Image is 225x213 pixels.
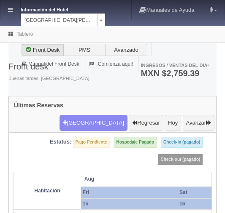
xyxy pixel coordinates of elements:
a: ¡Comienza aquí! [84,56,138,72]
h3: Front desk [8,62,91,71]
h3: MXN $2,759.39 [141,69,209,77]
a: Tablero [16,31,33,37]
button: Avanzar [183,115,214,131]
th: Fri [81,187,178,198]
span: Buenas tardes, [GEOGRAPHIC_DATA]. [8,75,91,82]
h4: Últimas Reservas [14,102,63,109]
a: [GEOGRAPHIC_DATA][PERSON_NAME] [21,13,105,26]
label: PMS [63,44,106,56]
button: Hoy [165,115,181,131]
button: Regresar [129,115,163,131]
label: Pago Pendiente [73,137,110,148]
label: Check-out (pagado) [158,154,203,165]
button: [GEOGRAPHIC_DATA] [60,115,127,131]
span: Ingresos / Ventas del día [141,63,209,68]
span: [GEOGRAPHIC_DATA][PERSON_NAME] [24,14,94,27]
strong: Habitación [34,188,60,194]
label: Front Desk [22,44,64,56]
label: Estatus: [50,138,71,146]
a: Manual del Front Desk [17,56,84,72]
dt: Información del Hotel [21,4,88,13]
label: Check-in (pagado) [161,137,203,148]
label: Avanzado [105,44,147,56]
th: 15 [81,198,178,210]
label: Hospedaje Pagado [114,137,157,148]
